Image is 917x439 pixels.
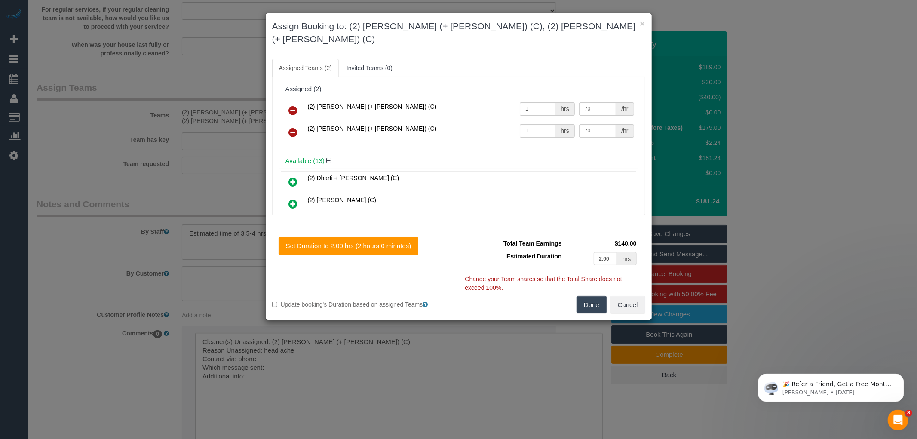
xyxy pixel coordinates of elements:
[617,252,636,265] div: hrs
[465,237,564,250] td: Total Team Earnings
[555,102,574,116] div: hrs
[272,20,645,46] h3: Assign Booking to: (2) [PERSON_NAME] (+ [PERSON_NAME]) (C), (2) [PERSON_NAME] (+ [PERSON_NAME]) (C)
[279,237,419,255] button: Set Duration to 2.00 hrs (2 hours 0 minutes)
[272,300,452,309] label: Update booking's Duration based on assigned Teams
[308,196,376,203] span: (2) [PERSON_NAME] (C)
[555,124,574,138] div: hrs
[616,124,634,138] div: /hr
[564,237,639,250] td: $140.00
[888,410,908,430] iframe: Intercom live chat
[745,356,917,416] iframe: Intercom notifications message
[285,157,632,165] h4: Available (13)
[272,59,339,77] a: Assigned Teams (2)
[905,410,912,417] span: 8
[285,86,632,93] div: Assigned (2)
[308,103,437,110] span: (2) [PERSON_NAME] (+ [PERSON_NAME]) (C)
[640,19,645,28] button: ×
[308,175,399,181] span: (2) Dharti + [PERSON_NAME] (C)
[340,59,399,77] a: Invited Teams (0)
[506,253,561,260] span: Estimated Duration
[577,296,607,314] button: Done
[610,296,645,314] button: Cancel
[308,125,437,132] span: (2) [PERSON_NAME] (+ [PERSON_NAME]) (C)
[272,302,278,307] input: Update booking's Duration based on assigned Teams
[616,102,634,116] div: /hr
